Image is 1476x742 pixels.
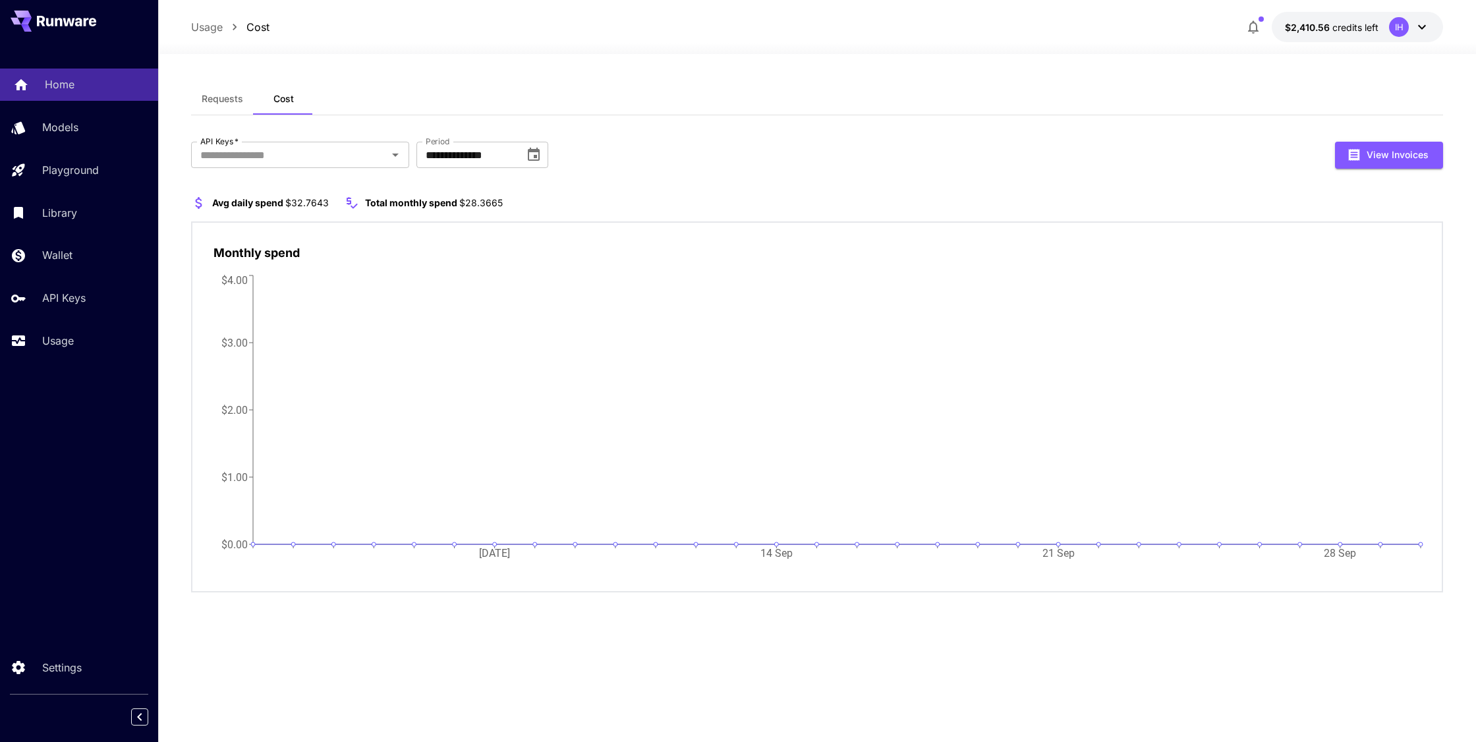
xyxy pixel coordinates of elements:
[273,93,294,105] span: Cost
[479,547,510,559] tspan: [DATE]
[200,136,239,147] label: API Keys
[1285,20,1378,34] div: $2,410.55674
[221,273,248,286] tspan: $4.00
[213,244,300,262] p: Monthly spend
[1389,17,1409,37] div: IH
[131,708,148,726] button: Collapse sidebar
[42,247,72,263] p: Wallet
[42,119,78,135] p: Models
[1042,547,1075,559] tspan: 21 Sep
[1332,22,1378,33] span: credits left
[191,19,223,35] a: Usage
[45,76,74,92] p: Home
[285,197,329,208] span: $32.7643
[42,290,86,306] p: API Keys
[202,93,243,105] span: Requests
[221,538,248,550] tspan: $0.00
[221,471,248,483] tspan: $1.00
[191,19,270,35] nav: breadcrumb
[221,403,248,416] tspan: $2.00
[42,205,77,221] p: Library
[426,136,450,147] label: Period
[246,19,270,35] a: Cost
[459,197,503,208] span: $28.3665
[42,333,74,349] p: Usage
[1324,547,1356,559] tspan: 28 Sep
[141,705,158,729] div: Collapse sidebar
[386,146,405,164] button: Open
[1335,148,1443,160] a: View Invoices
[1285,22,1332,33] span: $2,410.56
[760,547,793,559] tspan: 14 Sep
[521,142,547,168] button: Choose date, selected date is Sep 30, 2025
[365,197,457,208] span: Total monthly spend
[212,197,283,208] span: Avg daily spend
[1335,142,1443,169] button: View Invoices
[42,162,99,178] p: Playground
[42,660,82,675] p: Settings
[221,336,248,349] tspan: $3.00
[1410,679,1476,742] iframe: Chat Widget
[1272,12,1443,42] button: $2,410.55674IH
